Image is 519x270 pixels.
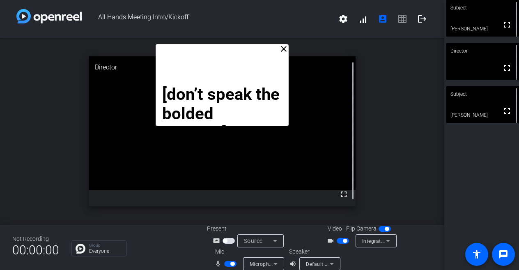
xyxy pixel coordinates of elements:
span: Integrated Camera (04f2:b7e0) [362,238,437,244]
mat-icon: fullscreen [339,189,349,199]
mat-icon: message [498,249,508,259]
span: Microphone Array (3- Intel® Smart Sound Technology for Digital Microphones) [250,261,438,267]
mat-icon: close [279,44,289,54]
mat-icon: videocam_outline [327,236,337,246]
div: Not Recording [12,235,59,243]
mat-icon: mic_none [214,259,224,269]
div: Mic [207,247,289,256]
span: 00:00:00 [12,240,59,260]
div: Director [446,43,519,59]
mat-icon: fullscreen [502,63,512,73]
mat-icon: logout [417,14,427,24]
span: Default - Speakers (3- Realtek(R) Audio) [306,261,400,267]
mat-icon: accessibility [472,249,482,259]
div: Present [207,224,289,233]
mat-icon: fullscreen [502,106,512,116]
div: Director [89,56,355,78]
p: Everyone [89,249,122,254]
button: signal_cellular_alt [353,9,373,29]
mat-icon: fullscreen [502,20,512,30]
mat-icon: settings [338,14,348,24]
img: Chat Icon [76,244,85,254]
strong: Opening [227,123,289,143]
span: Flip Camera [346,224,377,233]
img: white-gradient.svg [16,9,82,23]
div: Subject [446,86,519,102]
div: Speaker [289,247,338,256]
strong: [don’t speak the bolded headers] [162,85,284,143]
span: All Hands Meeting Intro/Kickoff [82,9,333,29]
mat-icon: account_box [378,14,388,24]
span: Video [328,224,342,233]
mat-icon: screen_share_outline [213,236,223,246]
p: Group [89,243,122,247]
span: Source [244,238,263,244]
mat-icon: volume_up [289,259,299,269]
